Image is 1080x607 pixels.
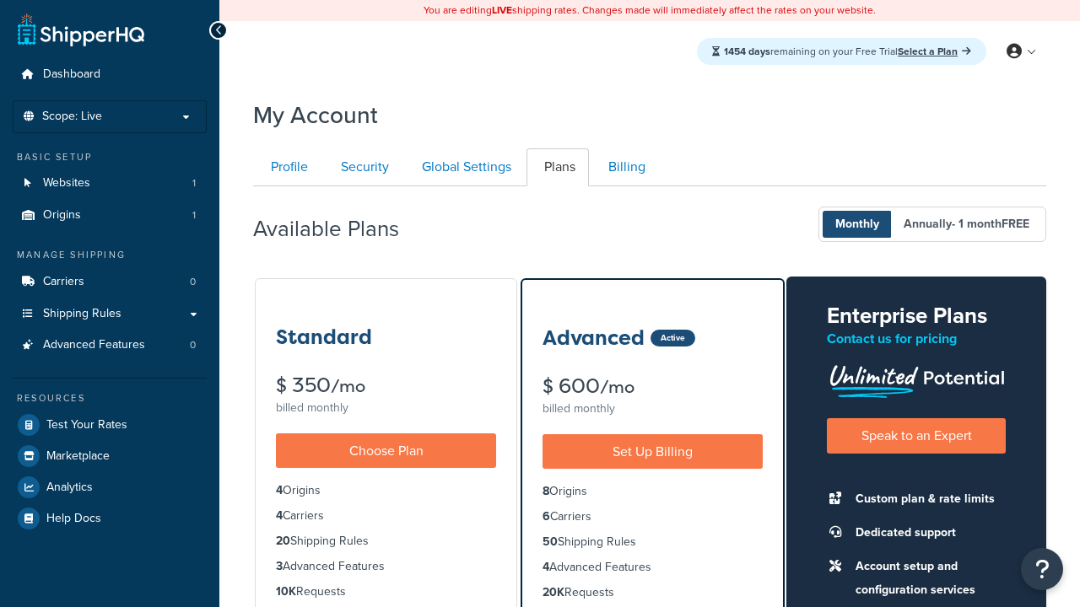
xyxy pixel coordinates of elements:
a: Analytics [13,472,207,502]
span: Origins [43,208,81,223]
span: 1 [192,208,196,223]
li: Websites [13,168,207,199]
li: Carriers [276,507,496,525]
small: /mo [331,374,365,398]
a: Speak to an Expert [827,418,1006,453]
li: Carriers [543,508,763,526]
span: Websites [43,176,90,191]
a: Advanced Features 0 [13,330,207,361]
a: Select a Plan [898,44,971,59]
div: Manage Shipping [13,248,207,262]
li: Advanced Features [276,557,496,576]
span: Monthly [823,211,892,238]
span: Shipping Rules [43,307,121,321]
span: Annually [891,211,1042,238]
span: - 1 month [952,215,1029,233]
h2: Enterprise Plans [827,303,1006,328]
strong: 6 [543,508,550,525]
a: ShipperHQ Home [18,13,144,46]
a: Origins 1 [13,200,207,231]
button: Open Resource Center [1021,548,1063,590]
div: remaining on your Free Trial [697,38,986,65]
strong: 8 [543,482,549,500]
span: Dashboard [43,67,100,82]
b: FREE [1002,215,1029,233]
li: Carriers [13,266,207,298]
li: Dedicated support [847,521,1006,545]
span: Carriers [43,275,84,289]
span: Advanced Features [43,338,145,352]
div: billed monthly [543,397,763,421]
a: Billing [591,148,659,186]
a: Carriers 0 [13,266,207,298]
div: $ 600 [543,376,763,397]
span: 0 [190,275,196,289]
a: Websites 1 [13,168,207,199]
h3: Advanced [543,327,645,349]
li: Origins [543,482,763,501]
a: Marketplace [13,441,207,471]
span: Analytics [46,481,93,495]
span: 0 [190,338,196,352]
img: Unlimited Potential [827,359,1006,398]
li: Custom plan & rate limits [847,487,1006,511]
div: Resources [13,391,207,406]
a: Shipping Rules [13,298,207,330]
a: Plans [526,148,589,186]
strong: 20K [543,583,564,601]
a: Choose Plan [276,433,496,468]
h3: Standard [276,326,372,348]
b: LIVE [492,3,512,18]
a: Global Settings [404,148,525,186]
span: 1 [192,176,196,191]
li: Account setup and configuration services [847,555,1006,602]
h2: Available Plans [253,217,424,241]
button: Monthly Annually- 1 monthFREE [818,207,1046,242]
div: $ 350 [276,375,496,396]
strong: 4 [276,507,283,524]
a: Security [323,148,402,186]
li: Shipping Rules [543,533,763,551]
a: Help Docs [13,503,207,534]
strong: 20 [276,532,290,550]
h1: My Account [253,99,378,132]
a: Profile [253,148,321,186]
li: Origins [276,481,496,500]
li: Advanced Features [543,558,763,577]
span: Test Your Rates [46,418,127,432]
li: Requests [543,583,763,602]
small: /mo [600,375,634,399]
li: Advanced Features [13,330,207,361]
li: Requests [276,583,496,601]
div: Active [651,330,695,346]
span: Help Docs [46,512,101,526]
span: Marketplace [46,449,110,464]
div: billed monthly [276,396,496,420]
li: Shipping Rules [276,532,496,551]
strong: 3 [276,557,283,575]
li: Origins [13,200,207,231]
strong: 4 [276,481,283,499]
p: Contact us for pricing [827,327,1006,351]
strong: 4 [543,558,549,576]
span: Scope: Live [42,110,102,124]
strong: 50 [543,533,558,551]
a: Dashboard [13,59,207,90]
div: Basic Setup [13,150,207,164]
a: Test Your Rates [13,410,207,440]
a: Set Up Billing [543,434,763,469]
strong: 1454 days [724,44,770,59]
strong: 10K [276,583,296,600]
